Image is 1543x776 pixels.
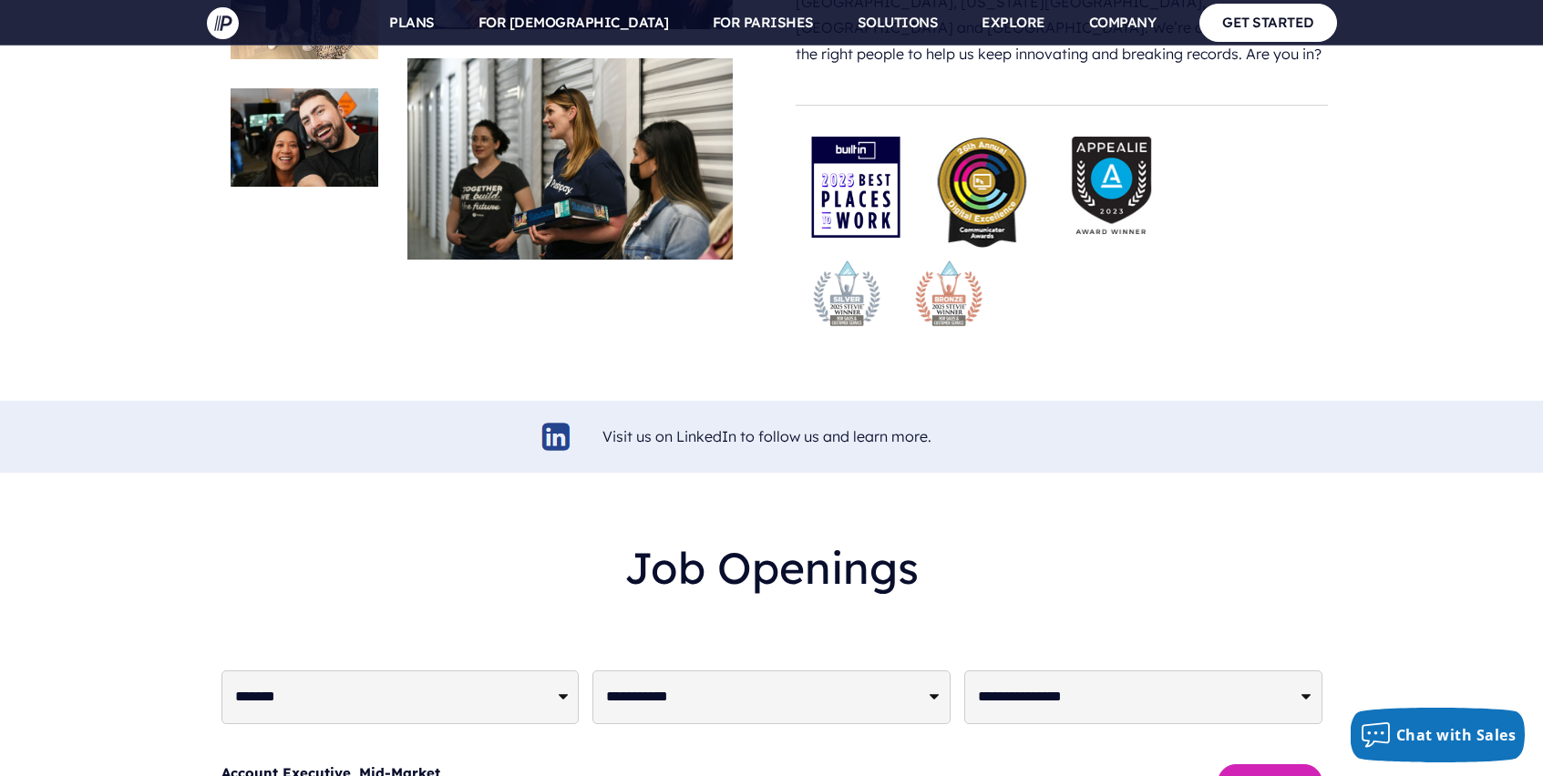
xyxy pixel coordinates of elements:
[912,257,985,330] img: stevie-bronze
[936,137,1028,249] img: pp_press_awards-1
[221,527,1322,608] h2: Job Openings
[1199,4,1337,41] a: GET STARTED
[810,257,883,330] img: stevie-silver
[602,427,931,445] a: Visit us on LinkedIn to follow us and learn more.
[231,88,379,188] img: careers
[1396,725,1517,745] span: Chat with Sales
[540,420,573,454] img: linkedin-logo
[407,58,733,260] img: careers
[1063,137,1160,234] img: Appealie-logo-2023
[1351,708,1526,762] button: Chat with Sales
[810,137,901,238] img: award-badge-2025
